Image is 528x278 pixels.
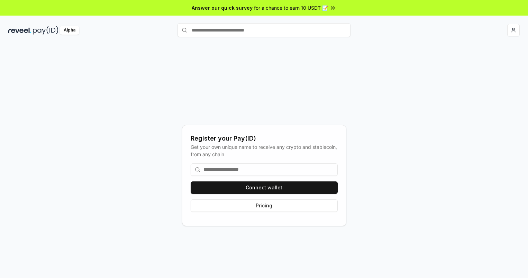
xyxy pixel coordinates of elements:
div: Get your own unique name to receive any crypto and stablecoin, from any chain [191,143,338,158]
span: Answer our quick survey [192,4,253,11]
button: Connect wallet [191,181,338,194]
div: Alpha [60,26,79,35]
img: pay_id [33,26,58,35]
span: for a chance to earn 10 USDT 📝 [254,4,328,11]
img: reveel_dark [8,26,31,35]
div: Register your Pay(ID) [191,134,338,143]
button: Pricing [191,199,338,212]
